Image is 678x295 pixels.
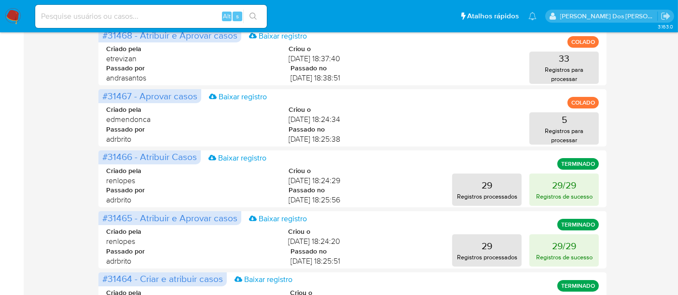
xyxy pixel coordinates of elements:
[560,12,658,21] p: renato.lopes@mercadopago.com.br
[658,23,673,30] span: 3.163.0
[236,12,239,21] span: s
[243,10,263,23] button: search-icon
[528,12,537,20] a: Notificações
[467,11,519,21] span: Atalhos rápidos
[35,10,267,23] input: Pesquise usuários ou casos...
[223,12,231,21] span: Alt
[661,11,671,21] a: Sair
